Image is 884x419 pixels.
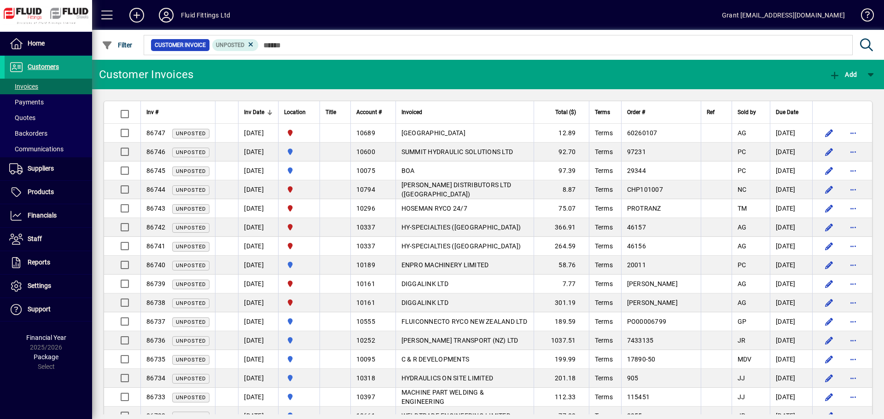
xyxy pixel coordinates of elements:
[534,331,589,350] td: 1037.51
[181,8,230,23] div: Fluid Fittings Ltd
[176,168,206,174] span: Unposted
[238,350,278,369] td: [DATE]
[846,182,861,197] button: More options
[5,298,92,321] a: Support
[5,157,92,180] a: Suppliers
[822,239,837,253] button: Edit
[401,167,415,174] span: BOA
[5,94,92,110] a: Payments
[28,40,45,47] span: Home
[284,203,314,213] span: FLUID FITTINGS CHRISTCHURCH
[846,144,861,159] button: More options
[5,181,92,204] a: Products
[356,318,375,325] span: 10555
[595,318,613,325] span: Terms
[356,205,375,212] span: 10296
[738,129,747,137] span: AG
[146,318,165,325] span: 86737
[401,280,448,287] span: DIGGALINK LTD
[26,334,66,341] span: Financial Year
[595,356,613,363] span: Terms
[846,258,861,272] button: More options
[595,242,613,250] span: Terms
[401,389,484,405] span: MACHINE PART WELDING & ENGINEERING
[146,393,165,401] span: 86733
[822,371,837,385] button: Edit
[738,107,756,117] span: Sold by
[770,256,812,275] td: [DATE]
[284,107,314,117] div: Location
[534,143,589,161] td: 92.70
[238,237,278,256] td: [DATE]
[284,335,314,345] span: AUCKLAND
[176,149,206,155] span: Unposted
[722,8,845,23] div: Grant [EMAIL_ADDRESS][DOMAIN_NAME]
[176,244,206,250] span: Unposted
[356,107,382,117] span: Account #
[284,354,314,364] span: AUCKLAND
[595,393,613,401] span: Terms
[627,129,657,137] span: 60260107
[238,331,278,350] td: [DATE]
[176,395,206,401] span: Unposted
[284,241,314,251] span: FLUID FITTINGS CHRISTCHURCH
[822,276,837,291] button: Edit
[627,318,667,325] span: PO00006799
[151,7,181,23] button: Profile
[176,131,206,137] span: Unposted
[707,107,715,117] span: Ref
[284,373,314,383] span: AUCKLAND
[99,37,135,53] button: Filter
[284,107,306,117] span: Location
[356,393,375,401] span: 10397
[534,312,589,331] td: 189.59
[238,218,278,237] td: [DATE]
[822,333,837,348] button: Edit
[534,124,589,143] td: 12.89
[534,293,589,312] td: 301.19
[822,201,837,216] button: Edit
[9,114,35,121] span: Quotes
[146,261,165,269] span: 86740
[776,107,807,117] div: Due Date
[738,393,745,401] span: JJ
[595,167,613,174] span: Terms
[28,282,51,289] span: Settings
[28,258,50,266] span: Reports
[176,338,206,344] span: Unposted
[146,299,165,306] span: 86738
[356,280,375,287] span: 10161
[5,126,92,141] a: Backorders
[9,130,47,137] span: Backorders
[356,337,375,344] span: 10252
[356,129,375,137] span: 10689
[28,165,54,172] span: Suppliers
[770,143,812,161] td: [DATE]
[401,356,470,363] span: C & R DEVELOPMENTS
[534,218,589,237] td: 366.91
[595,374,613,382] span: Terms
[401,261,489,269] span: ENPRO MACHINERY LIMITED
[738,318,747,325] span: GP
[5,79,92,94] a: Invoices
[176,319,206,325] span: Unposted
[770,199,812,218] td: [DATE]
[738,299,747,306] span: AG
[829,71,857,78] span: Add
[822,314,837,329] button: Edit
[846,352,861,367] button: More options
[846,239,861,253] button: More options
[595,280,613,287] span: Terms
[627,224,646,231] span: 46157
[238,124,278,143] td: [DATE]
[238,199,278,218] td: [DATE]
[595,148,613,155] span: Terms
[534,199,589,218] td: 75.07
[534,256,589,275] td: 58.76
[326,107,336,117] span: Title
[534,350,589,369] td: 199.99
[401,181,512,198] span: [PERSON_NAME] DISTRIBUTORS LTD ([GEOGRAPHIC_DATA])
[627,374,639,382] span: 905
[595,337,613,344] span: Terms
[146,107,158,117] span: Inv #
